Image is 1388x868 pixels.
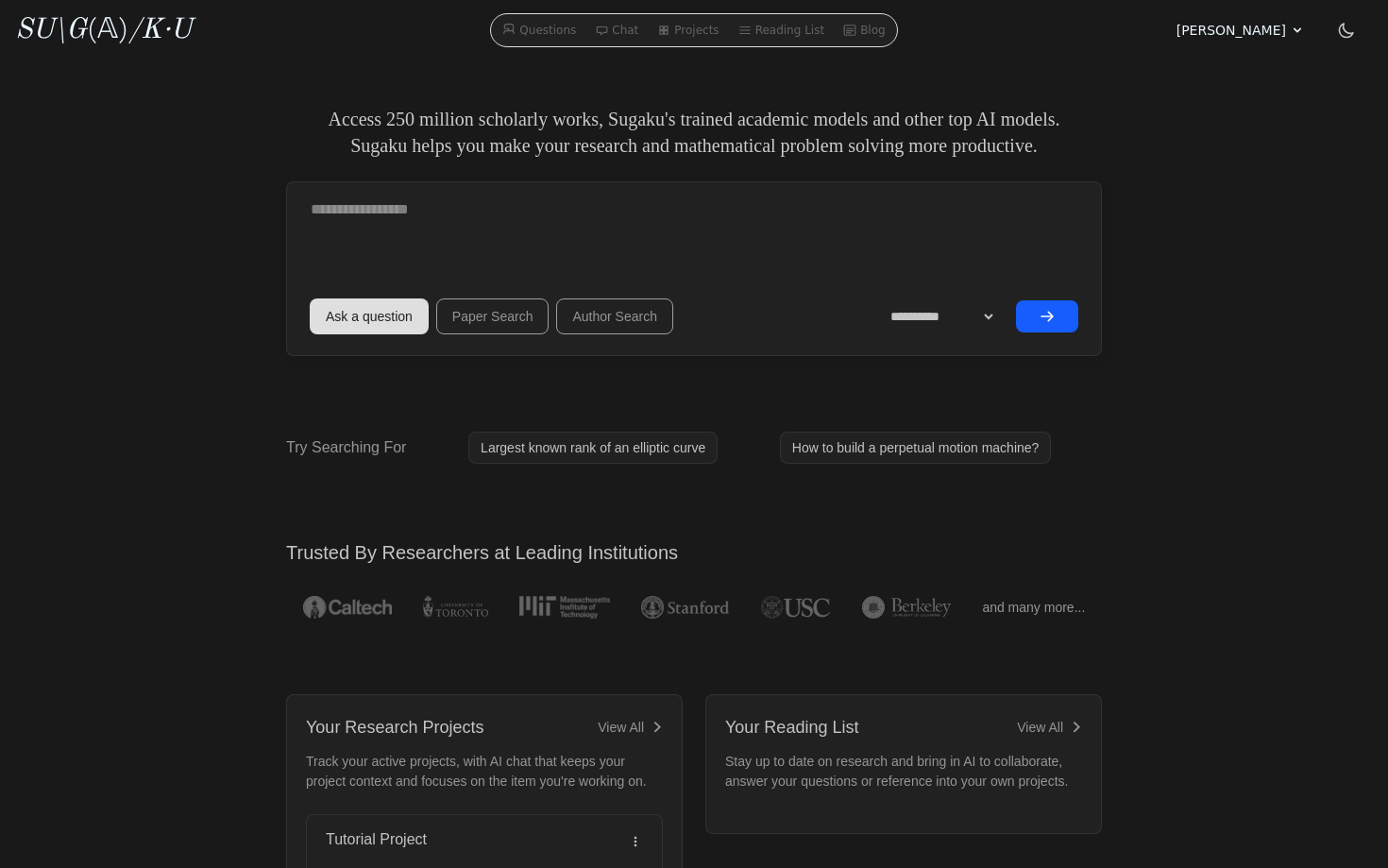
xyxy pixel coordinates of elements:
img: MIT [519,596,609,619]
img: USC [761,596,830,619]
a: Projects [650,18,726,43]
span: [PERSON_NAME] [1176,21,1286,40]
p: Track your active projects, with AI chat that keeps your project context and focuses on the item ... [306,752,663,791]
i: SU\G [15,16,87,44]
p: Stay up to date on research and bring in AI to collaborate, answer your questions or reference in... [725,752,1082,791]
img: Stanford [641,596,729,619]
h2: Trusted By Researchers at Leading Institutions [286,539,1102,566]
a: SU\G(𝔸)/K·U [15,13,192,47]
i: /K·U [128,16,192,44]
button: Paper Search [436,298,550,334]
img: University of Toronto [423,596,487,619]
div: View All [598,718,644,737]
p: Access 250 million scholarly works, Sugaku's trained academic models and other top AI models. Sug... [286,106,1102,159]
a: View All [1017,718,1082,737]
div: Your Reading List [725,714,858,740]
a: Largest known rank of an elliptic curve [468,432,718,464]
a: How to build a perpetual motion machine? [780,432,1052,464]
a: Tutorial Project [326,831,427,847]
a: View All [598,718,663,737]
summary: [PERSON_NAME] [1176,21,1305,40]
a: Blog [836,18,893,43]
img: UC Berkeley [862,596,951,619]
a: Chat [587,18,646,43]
div: View All [1017,718,1063,737]
span: and many more... [982,598,1085,617]
button: Ask a question [310,298,429,334]
button: Author Search [556,298,673,334]
a: Reading List [731,18,833,43]
p: Try Searching For [286,436,406,459]
img: Caltech [303,596,392,619]
div: Your Research Projects [306,714,483,740]
a: Questions [495,18,584,43]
